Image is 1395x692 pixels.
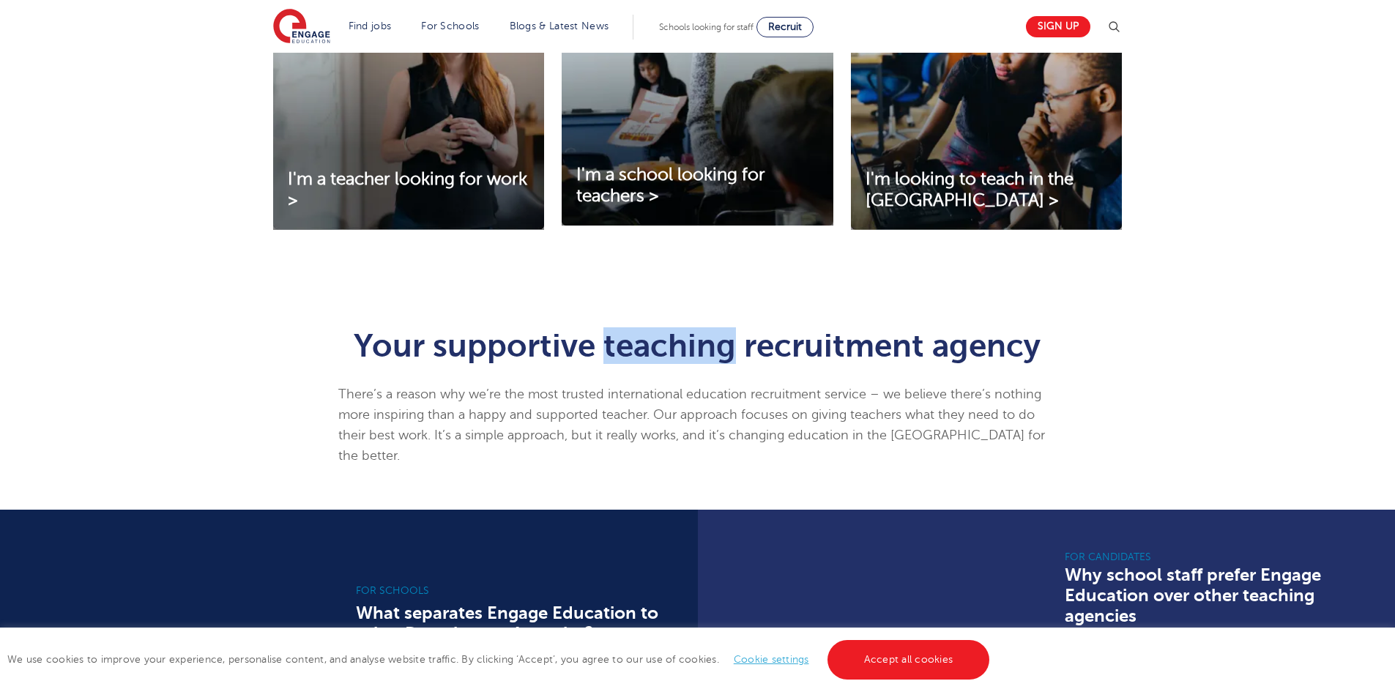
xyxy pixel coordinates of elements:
span: I'm a teacher looking for work > [288,169,527,210]
img: Engage Education [273,9,330,45]
a: Cookie settings [734,654,809,665]
a: Blogs & Latest News [510,21,609,31]
a: I'm looking to teach in the [GEOGRAPHIC_DATA] > [851,169,1122,212]
h6: For schools [356,584,673,598]
a: Find jobs [349,21,392,31]
a: Recruit [756,17,814,37]
span: We use cookies to improve your experience, personalise content, and analyse website traffic. By c... [7,654,993,665]
span: I'm looking to teach in the [GEOGRAPHIC_DATA] > [866,169,1074,210]
a: Sign up [1026,16,1090,37]
span: There’s a reason why we’re the most trusted international education recruitment service – we beli... [338,387,1045,463]
a: I'm a teacher looking for work > [273,169,544,212]
span: Schools looking for staff [659,22,754,32]
a: Accept all cookies [827,640,990,680]
span: Recruit [768,21,802,32]
a: For Schools [421,21,479,31]
h1: Your supportive teaching recruitment agency [338,330,1057,362]
h3: What separates Engage Education to other Recruitment Agencies? [356,603,673,644]
h3: Why school staff prefer Engage Education over other teaching agencies [1065,565,1382,626]
h6: For Candidates [1065,550,1382,565]
span: I'm a school looking for teachers > [576,165,765,206]
a: I'm a school looking for teachers > [562,165,833,207]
